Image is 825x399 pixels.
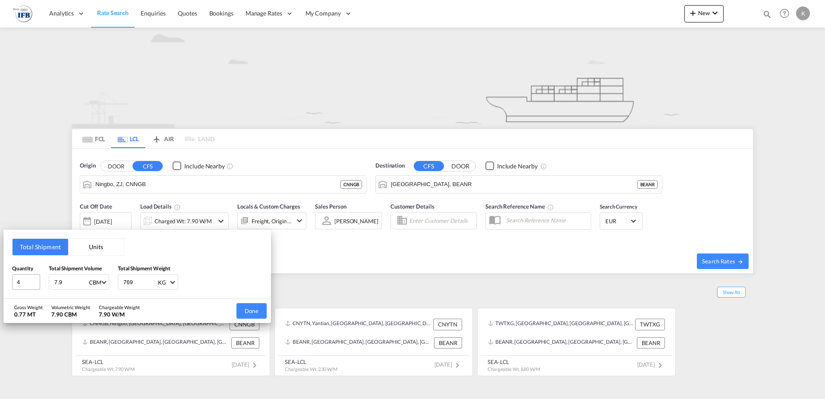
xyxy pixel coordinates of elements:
[54,275,88,289] input: Enter volume
[158,279,166,286] div: KG
[236,303,267,319] button: Done
[14,304,43,310] div: Gross Weight
[99,310,140,318] div: 7.90 W/M
[99,304,140,310] div: Chargeable Weight
[13,239,68,255] button: Total Shipment
[49,265,102,272] span: Total Shipment Volume
[89,279,101,286] div: CBM
[118,265,170,272] span: Total Shipment Weight
[12,274,40,290] input: Qty
[68,239,124,255] button: Units
[14,310,43,318] div: 0.77 MT
[123,275,157,289] input: Enter weight
[12,265,33,272] span: Quantity
[51,310,90,318] div: 7.90 CBM
[51,304,90,310] div: Volumetric Weight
